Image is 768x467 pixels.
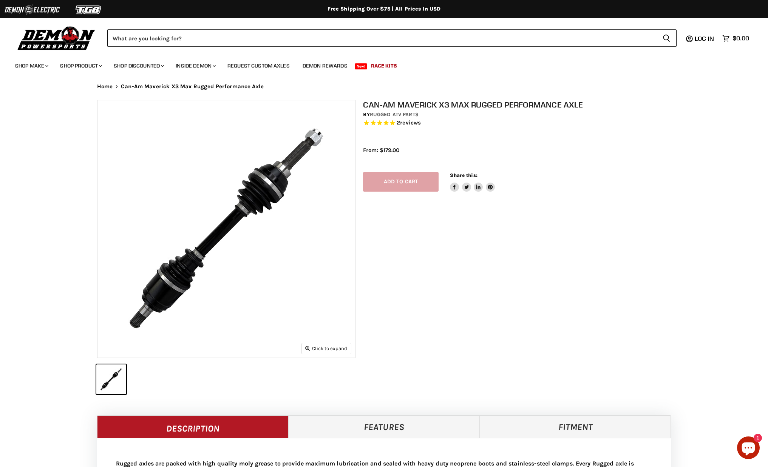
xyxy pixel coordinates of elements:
[732,35,749,42] span: $0.00
[9,58,53,74] a: Shop Make
[82,83,686,90] nav: Breadcrumbs
[121,83,264,90] span: Can-Am Maverick X3 Max Rugged Performance Axle
[363,147,399,154] span: From: $179.00
[9,55,747,74] ul: Main menu
[691,35,719,42] a: Log in
[297,58,353,74] a: Demon Rewards
[695,35,714,42] span: Log in
[97,100,355,358] img: IMAGE
[400,119,421,126] span: reviews
[657,29,677,47] button: Search
[450,172,477,178] span: Share this:
[108,58,168,74] a: Shop Discounted
[222,58,295,74] a: Request Custom Axles
[397,119,421,126] span: 2 reviews
[170,58,220,74] a: Inside Demon
[363,111,679,119] div: by
[735,436,762,461] inbox-online-store-chat: Shopify online store chat
[96,364,126,394] button: IMAGE thumbnail
[719,33,753,44] a: $0.00
[355,63,368,69] span: New!
[15,25,98,51] img: Demon Powersports
[4,3,60,17] img: Demon Electric Logo 2
[305,346,347,351] span: Click to expand
[97,83,113,90] a: Home
[365,58,403,74] a: Race Kits
[107,29,657,47] input: Search
[370,111,419,118] a: Rugged ATV Parts
[288,415,480,438] a: Features
[54,58,107,74] a: Shop Product
[480,415,671,438] a: Fitment
[82,6,686,12] div: Free Shipping Over $75 | All Prices In USD
[60,3,117,17] img: TGB Logo 2
[107,29,677,47] form: Product
[363,100,679,109] h1: Can-Am Maverick X3 Max Rugged Performance Axle
[363,119,679,127] span: Rated 5.0 out of 5 stars 2 reviews
[97,415,289,438] a: Description
[450,172,495,192] aside: Share this:
[302,343,351,353] button: Click to expand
